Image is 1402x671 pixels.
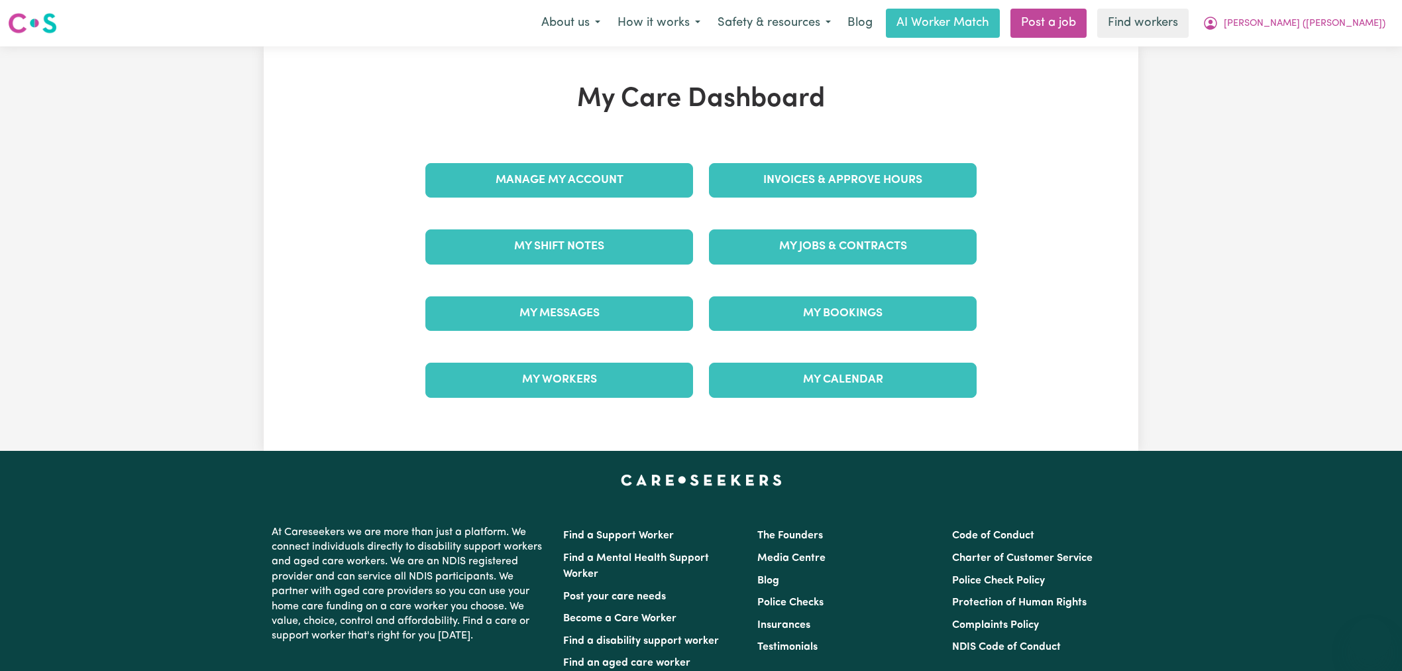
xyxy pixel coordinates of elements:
a: Blog [757,576,779,586]
a: Complaints Policy [952,620,1039,631]
a: My Jobs & Contracts [709,229,977,264]
a: Police Check Policy [952,576,1045,586]
button: How it works [609,9,709,37]
img: Careseekers logo [8,11,57,35]
span: [PERSON_NAME] ([PERSON_NAME]) [1224,17,1385,31]
a: AI Worker Match [886,9,1000,38]
a: Find a disability support worker [563,636,719,646]
a: The Founders [757,530,823,541]
a: Post your care needs [563,591,666,602]
a: Police Checks [757,597,824,608]
a: Careseekers logo [8,8,57,38]
a: Blog [839,9,881,38]
a: Testimonials [757,642,818,652]
a: Become a Care Worker [563,613,676,624]
p: At Careseekers we are more than just a platform. We connect individuals directly to disability su... [272,520,547,649]
a: Code of Conduct [952,530,1034,541]
button: Safety & resources [709,9,839,37]
a: My Workers [425,363,693,397]
a: My Bookings [709,296,977,331]
h1: My Care Dashboard [417,84,985,115]
iframe: Button to launch messaging window [1349,618,1391,660]
a: Careseekers home page [621,475,782,485]
a: Protection of Human Rights [952,597,1087,608]
button: My Account [1194,9,1394,37]
a: Invoices & Approve Hours [709,163,977,198]
a: Find workers [1097,9,1189,38]
a: NDIS Code of Conduct [952,642,1061,652]
a: Post a job [1010,9,1087,38]
a: Find an aged care worker [563,658,690,668]
a: My Calendar [709,363,977,397]
a: Manage My Account [425,163,693,198]
button: About us [533,9,609,37]
a: Find a Mental Health Support Worker [563,553,709,579]
a: Find a Support Worker [563,530,674,541]
a: My Shift Notes [425,229,693,264]
a: My Messages [425,296,693,331]
a: Media Centre [757,553,826,564]
a: Charter of Customer Service [952,553,1093,564]
a: Insurances [757,620,810,631]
